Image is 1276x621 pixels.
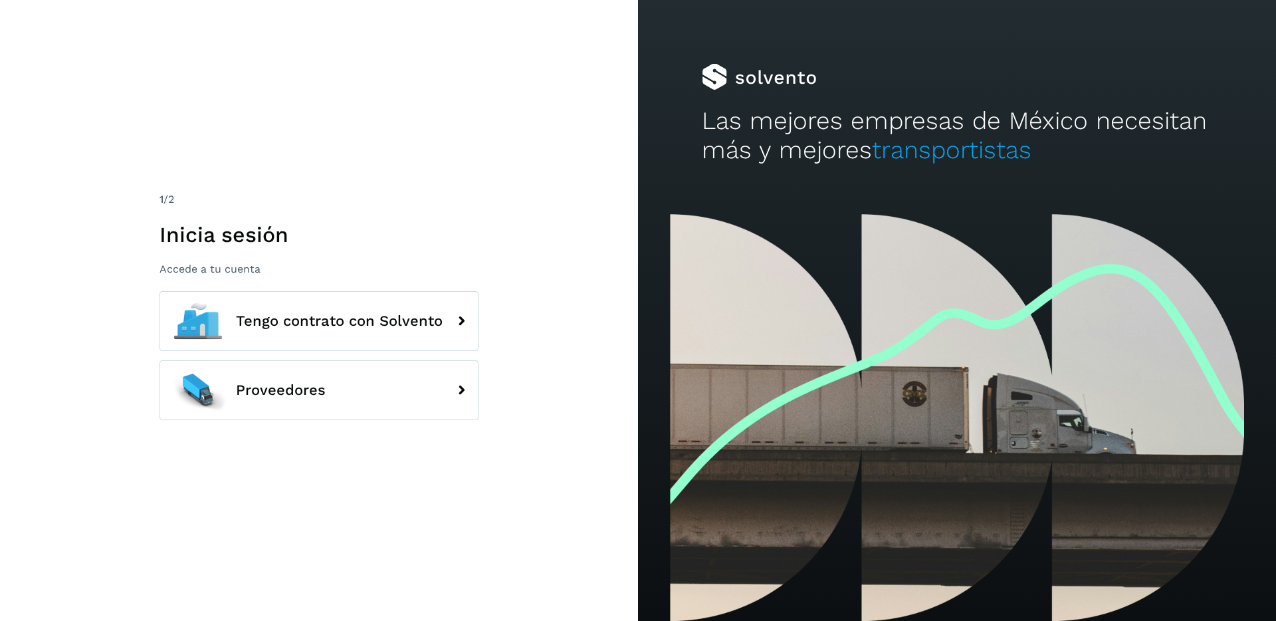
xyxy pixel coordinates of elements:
[159,191,478,207] div: /2
[159,291,478,351] button: Tengo contrato con Solvento
[236,382,326,398] span: Proveedores
[159,222,478,247] h1: Inicia sesión
[702,106,1212,166] h2: Las mejores empresas de México necesitan más y mejores
[159,360,478,420] button: Proveedores
[159,193,163,205] span: 1
[159,263,478,275] p: Accede a tu cuenta
[236,313,443,329] span: Tengo contrato con Solvento
[872,136,1031,164] span: transportistas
